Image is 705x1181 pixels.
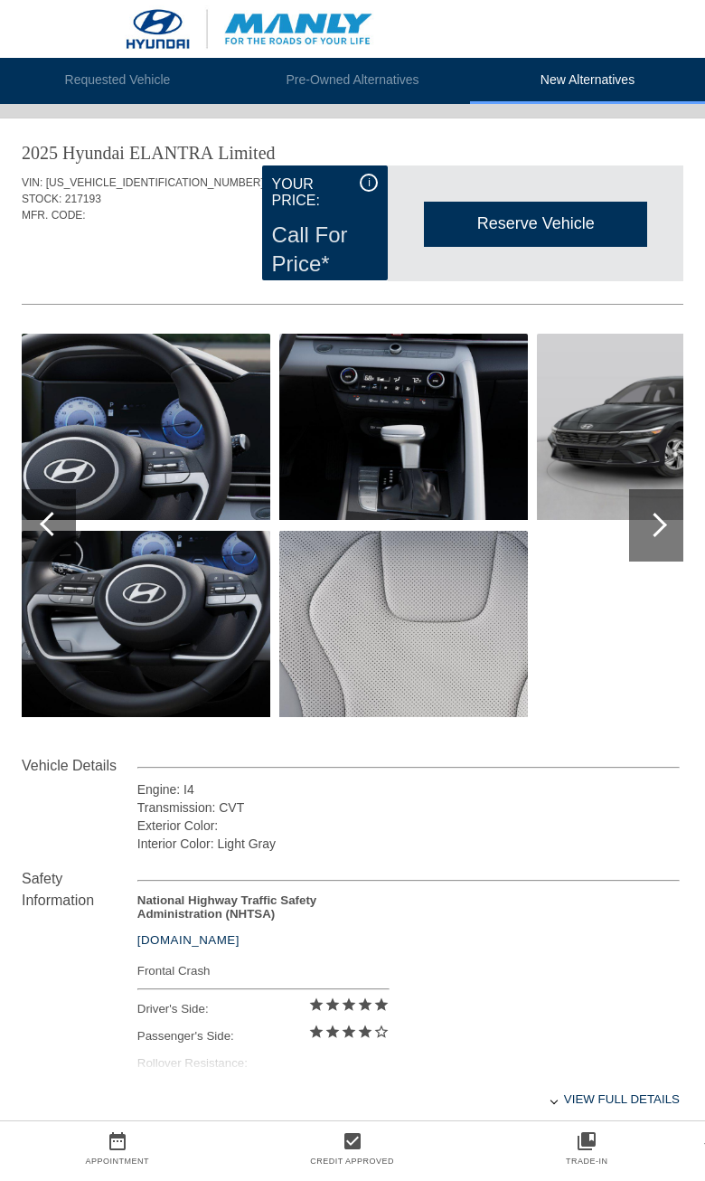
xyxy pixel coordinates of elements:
[324,997,341,1013] i: star
[137,1077,680,1121] div: View full details
[22,209,86,222] span: MFR. CODE:
[424,202,647,246] div: Reserve Vehicle
[566,1157,608,1166] a: Trade-In
[137,996,390,1023] div: Driver's Side:
[341,1024,357,1040] i: star
[308,997,324,1013] i: star
[235,1130,470,1152] a: check_box
[137,780,680,798] div: Engine: I4
[310,1157,394,1166] a: Credit Approved
[137,817,680,835] div: Exterior Color:
[22,868,137,912] div: Safety Information
[357,1024,373,1040] i: star
[86,1157,150,1166] a: Appointment
[360,174,378,192] div: i
[65,193,101,205] span: 217193
[137,893,317,921] strong: National Highway Traffic Safety Administration (NHTSA)
[137,1023,390,1050] div: Passenger's Side:
[137,835,680,853] div: Interior Color: Light Gray
[22,250,683,279] div: Quoted on [DATE] 8:11:48 PM
[272,212,379,288] div: Call For Price*
[137,933,240,947] a: [DOMAIN_NAME]
[308,1024,324,1040] i: star
[373,997,390,1013] i: star
[218,140,275,165] div: Limited
[279,334,528,520] img: 48a0017ee8c840ef5a95c984ec5ed53c.jpg
[357,997,373,1013] i: star
[46,176,264,189] span: [US_VEHICLE_IDENTIFICATION_NUMBER]
[22,531,270,717] img: 8bfd9826b76e361fd07b830d32cd61d6.jpg
[137,959,390,982] div: Frontal Crash
[22,755,137,777] div: Vehicle Details
[341,997,357,1013] i: star
[272,174,379,212] div: Your Price:
[235,58,470,104] li: Pre-Owned Alternatives
[22,193,61,205] span: STOCK:
[324,1024,341,1040] i: star
[279,531,528,717] img: 08aa4ebda3e4bc2447ad9d55c2beec7b.jpg
[22,140,213,165] div: 2025 Hyundai ELANTRA
[137,798,680,817] div: Transmission: CVT
[469,1130,704,1152] a: collections_bookmark
[22,334,270,520] img: e424af0f7c5bae5f22ccdf448fe472f5.jpg
[470,58,705,104] li: New Alternatives
[373,1024,390,1040] i: star_border
[22,176,42,189] span: VIN:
